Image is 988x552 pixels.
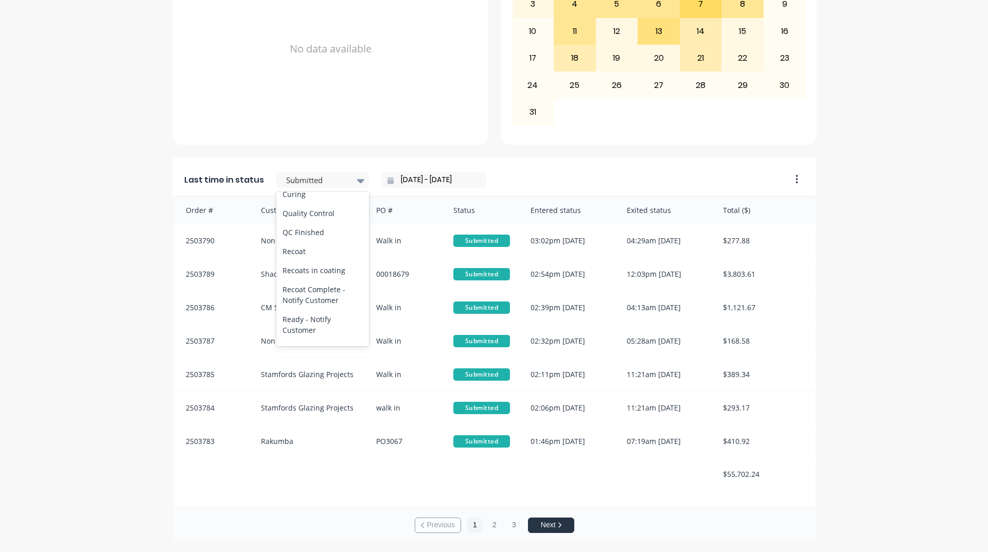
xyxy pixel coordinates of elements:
[713,291,816,324] div: $1,121.67
[276,340,369,359] div: Awaiting Pickup
[764,45,805,71] div: 23
[520,197,616,224] div: Entered status
[764,19,805,44] div: 16
[713,391,816,424] div: $293.17
[680,19,721,44] div: 14
[638,45,679,71] div: 20
[453,235,510,247] span: Submitted
[713,224,816,257] div: $277.88
[616,425,713,458] div: 07:19am [DATE]
[251,291,366,324] div: CM Steel
[366,358,443,391] div: Walk in
[173,425,251,458] div: 2503783
[276,242,369,261] div: Recoat
[616,325,713,358] div: 05:28am [DATE]
[173,391,251,424] div: 2503784
[394,172,482,188] input: Filter by date
[251,224,366,257] div: Non account customers
[722,45,763,71] div: 22
[251,391,366,424] div: Stamfords Glazing Projects
[184,174,264,186] span: Last time in status
[251,197,366,224] div: Customer
[513,19,554,44] div: 10
[276,310,369,340] div: Ready - Notify Customer
[513,45,554,71] div: 17
[276,280,369,310] div: Recoat Complete - Notify Customer
[520,325,616,358] div: 02:32pm [DATE]
[722,72,763,98] div: 29
[554,45,595,71] div: 18
[251,425,366,458] div: Rakumba
[616,358,713,391] div: 11:21am [DATE]
[251,358,366,391] div: Stamfords Glazing Projects
[713,425,816,458] div: $410.92
[513,99,554,125] div: 31
[713,258,816,291] div: $3,803.61
[173,325,251,358] div: 2503787
[251,325,366,358] div: Non account customers
[616,391,713,424] div: 11:21am [DATE]
[453,268,510,280] span: Submitted
[680,45,721,71] div: 21
[520,391,616,424] div: 02:06pm [DATE]
[554,72,595,98] div: 25
[520,358,616,391] div: 02:11pm [DATE]
[616,258,713,291] div: 12:03pm [DATE]
[713,197,816,224] div: Total ($)
[415,518,461,533] button: Previous
[173,224,251,257] div: 2503790
[638,72,679,98] div: 27
[366,391,443,424] div: walk in
[173,258,251,291] div: 2503789
[276,204,369,223] div: Quality Control
[366,224,443,257] div: Walk in
[764,72,805,98] div: 30
[467,518,483,533] button: 1
[366,197,443,224] div: PO #
[616,291,713,324] div: 04:13am [DATE]
[713,358,816,391] div: $389.34
[713,325,816,358] div: $168.58
[713,458,816,490] div: $55,702.24
[366,425,443,458] div: PO3067
[616,197,713,224] div: Exited status
[453,435,510,448] span: Submitted
[520,224,616,257] div: 03:02pm [DATE]
[596,45,638,71] div: 19
[366,325,443,358] div: Walk in
[366,291,443,324] div: Walk in
[722,19,763,44] div: 15
[487,518,502,533] button: 2
[173,291,251,324] div: 2503786
[680,72,721,98] div: 28
[638,19,679,44] div: 13
[276,261,369,280] div: Recoats in coating
[506,518,522,533] button: 3
[453,335,510,347] span: Submitted
[251,258,366,291] div: Shade Factor
[173,358,251,391] div: 2503785
[276,185,369,204] div: Curing
[366,258,443,291] div: 00018679
[513,72,554,98] div: 24
[520,425,616,458] div: 01:46pm [DATE]
[453,368,510,381] span: Submitted
[453,301,510,314] span: Submitted
[616,224,713,257] div: 04:29am [DATE]
[554,19,595,44] div: 11
[443,197,520,224] div: Status
[596,19,638,44] div: 12
[276,223,369,242] div: QC Finished
[520,291,616,324] div: 02:39pm [DATE]
[453,402,510,414] span: Submitted
[520,258,616,291] div: 02:54pm [DATE]
[596,72,638,98] div: 26
[528,518,574,533] button: Next
[173,197,251,224] div: Order #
